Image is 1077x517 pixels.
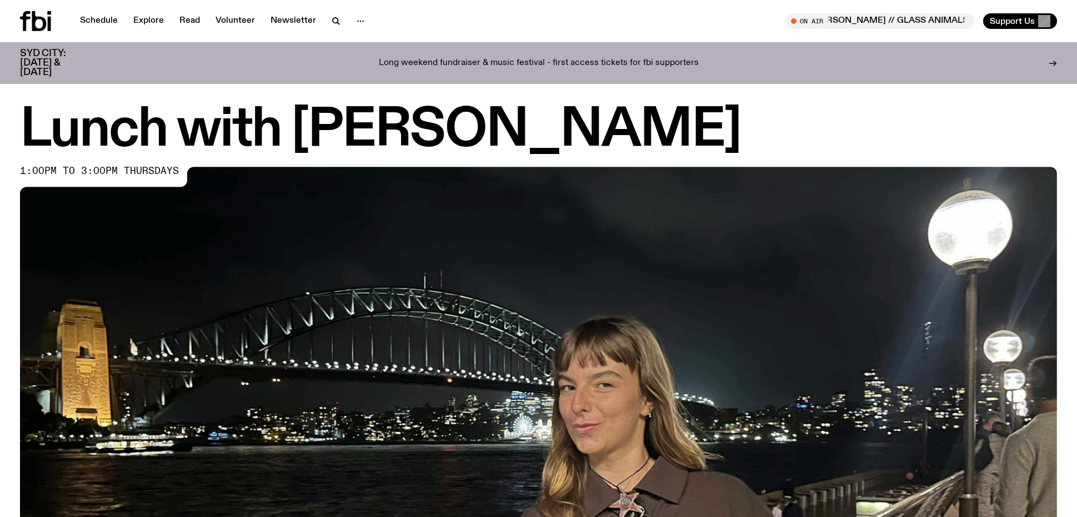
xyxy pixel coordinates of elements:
h1: Lunch with [PERSON_NAME] [20,106,1057,156]
button: Support Us [983,13,1057,29]
p: Long weekend fundraiser & music festival - first access tickets for fbi supporters [379,58,699,68]
a: Read [173,13,207,29]
a: Volunteer [209,13,262,29]
a: Schedule [73,13,124,29]
span: 1:00pm to 3:00pm thursdays [20,167,179,176]
a: Explore [127,13,171,29]
span: Support Us [990,16,1035,26]
a: Newsletter [264,13,323,29]
h3: SYD CITY: [DATE] & [DATE] [20,49,91,77]
button: On AirMornings with [PERSON_NAME] // GLASS ANIMALS & [GEOGRAPHIC_DATA] [785,13,974,29]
